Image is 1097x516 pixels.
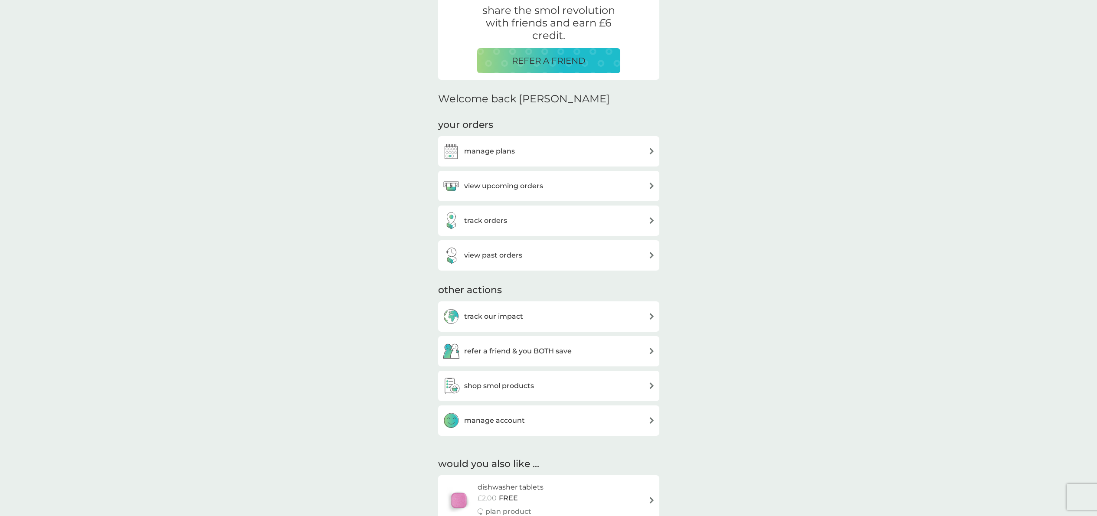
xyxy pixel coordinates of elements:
h3: track orders [464,215,507,226]
h3: track our impact [464,311,523,322]
img: arrow right [648,417,655,424]
img: arrow right [648,497,655,503]
h3: manage account [464,415,525,426]
p: REFER A FRIEND [512,54,586,68]
h2: would you also like ... [438,457,659,471]
h3: view past orders [464,250,522,261]
h3: other actions [438,284,502,297]
img: arrow right [648,382,655,389]
img: arrow right [648,252,655,258]
span: FREE [499,493,518,504]
h6: dishwasher tablets [478,482,544,493]
h2: Welcome back [PERSON_NAME] [438,93,610,105]
img: arrow right [648,148,655,154]
img: arrow right [648,217,655,224]
h3: manage plans [464,146,515,157]
img: arrow right [648,348,655,354]
h3: shop smol products [464,380,534,392]
h3: view upcoming orders [464,180,543,192]
p: share the smol revolution with friends and earn £6 credit. [477,4,620,42]
h3: refer a friend & you BOTH save [464,346,572,357]
span: £2.00 [478,493,497,504]
button: REFER A FRIEND [477,48,620,73]
img: dishwasher tablets [442,485,475,516]
h3: your orders [438,118,493,132]
img: arrow right [648,183,655,189]
img: arrow right [648,313,655,320]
